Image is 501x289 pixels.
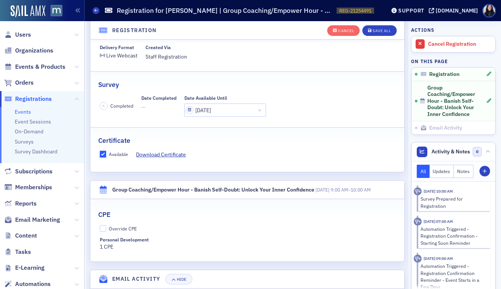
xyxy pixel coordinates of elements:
a: Survey Dashboard [15,148,57,155]
button: [DOMAIN_NAME] [429,8,481,13]
input: Available [100,151,107,158]
a: Surveys [15,138,34,145]
a: Registrations [4,95,52,103]
div: Created Via [145,45,171,50]
span: Subscriptions [15,167,53,176]
button: Cancel [327,25,360,36]
div: 1 CPE [100,237,168,250]
a: Events & Products [4,63,65,71]
a: Download Certificate [136,151,192,159]
div: Save All [373,29,391,33]
div: Support [398,7,424,14]
a: E-Learning [4,264,45,272]
h2: CPE [98,210,110,219]
div: Automation Triggered - Registration Confirmation - Starting Soon Reminder [421,226,485,246]
div: Live Webcast [106,54,138,58]
button: Close [256,104,266,117]
span: Users [15,31,31,39]
div: Activity [414,218,422,226]
span: Organizations [15,46,53,55]
a: Orders [4,79,34,87]
a: Automations [4,280,51,288]
span: E-Learning [15,264,45,272]
img: SailAMX [51,5,62,17]
div: Survey Prepared for Registration [421,195,485,209]
div: Available [109,151,128,158]
button: Save All [362,25,396,36]
h4: Registration [112,26,157,34]
span: [DATE] [315,187,329,193]
time: 10:00 AM [351,187,371,193]
span: Tasks [15,248,31,256]
span: Profile [482,4,496,17]
span: Automations [15,280,51,288]
span: – [315,187,371,193]
div: Hide [177,277,187,281]
div: Date Completed [141,95,176,101]
span: Events & Products [15,63,65,71]
button: Notes [454,165,473,178]
div: Group Coaching/Empower Hour - Banish Self-Doubt: Unlock Your Inner Confidence [112,186,314,194]
time: 8/17/2025 09:00 AM [424,256,453,261]
div: Date Available Until [184,95,227,101]
a: Reports [4,199,37,208]
h4: Actions [411,26,435,33]
button: Hide [165,274,192,284]
div: Cancel [338,29,354,33]
h4: On this page [411,58,496,65]
time: 8/19/2025 10:00 AM [424,189,453,194]
span: 0 [473,147,482,156]
h4: Email Activity [112,275,161,283]
input: Override CPE [100,225,107,232]
a: Event Sessions [15,118,51,125]
a: Memberships [4,183,52,192]
a: Email Marketing [4,216,60,224]
div: Activity [414,255,422,263]
span: Memberships [15,183,52,192]
a: On-Demand [15,128,43,135]
h1: Registration for [PERSON_NAME] | Group Coaching/Empower Hour - Banish Self-Doubt: Unlock Your Inn... [117,6,333,15]
span: Group Coaching/Empower Hour - Banish Self-Doubt: Unlock Your Inner Confidence [427,85,486,118]
span: – [102,103,105,108]
time: 9:00 AM [331,187,348,193]
div: [DOMAIN_NAME] [436,7,478,14]
div: Delivery Format [100,45,134,50]
span: Registrations [15,95,52,103]
div: Override CPE [109,226,137,232]
a: Content [4,232,37,240]
a: Subscriptions [4,167,53,176]
a: Tasks [4,248,31,256]
span: Content [15,232,37,240]
h2: Survey [98,80,119,90]
span: Reports [15,199,37,208]
a: Users [4,31,31,39]
a: View Homepage [45,5,62,18]
span: Activity & Notes [431,148,470,156]
a: Events [15,108,31,115]
span: Registration [429,71,459,78]
a: Cancel Registration [411,36,495,52]
a: Organizations [4,46,53,55]
span: Completed [110,102,133,109]
span: Staff Registration [145,53,187,61]
time: 8/19/2025 07:00 AM [424,219,453,224]
span: Email Marketing [15,216,60,224]
input: MM/DD/YYYY [184,104,266,117]
button: Updates [430,165,454,178]
div: Cancel Registration [428,41,492,48]
img: SailAMX [11,5,45,17]
button: All [417,165,430,178]
span: Email Activity [429,125,462,131]
div: Activity [414,187,422,195]
div: Personal Development [100,237,149,243]
h2: Certificate [98,136,130,145]
span: REG-21254491 [339,8,371,14]
span: Orders [15,79,34,87]
span: — [141,104,176,111]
